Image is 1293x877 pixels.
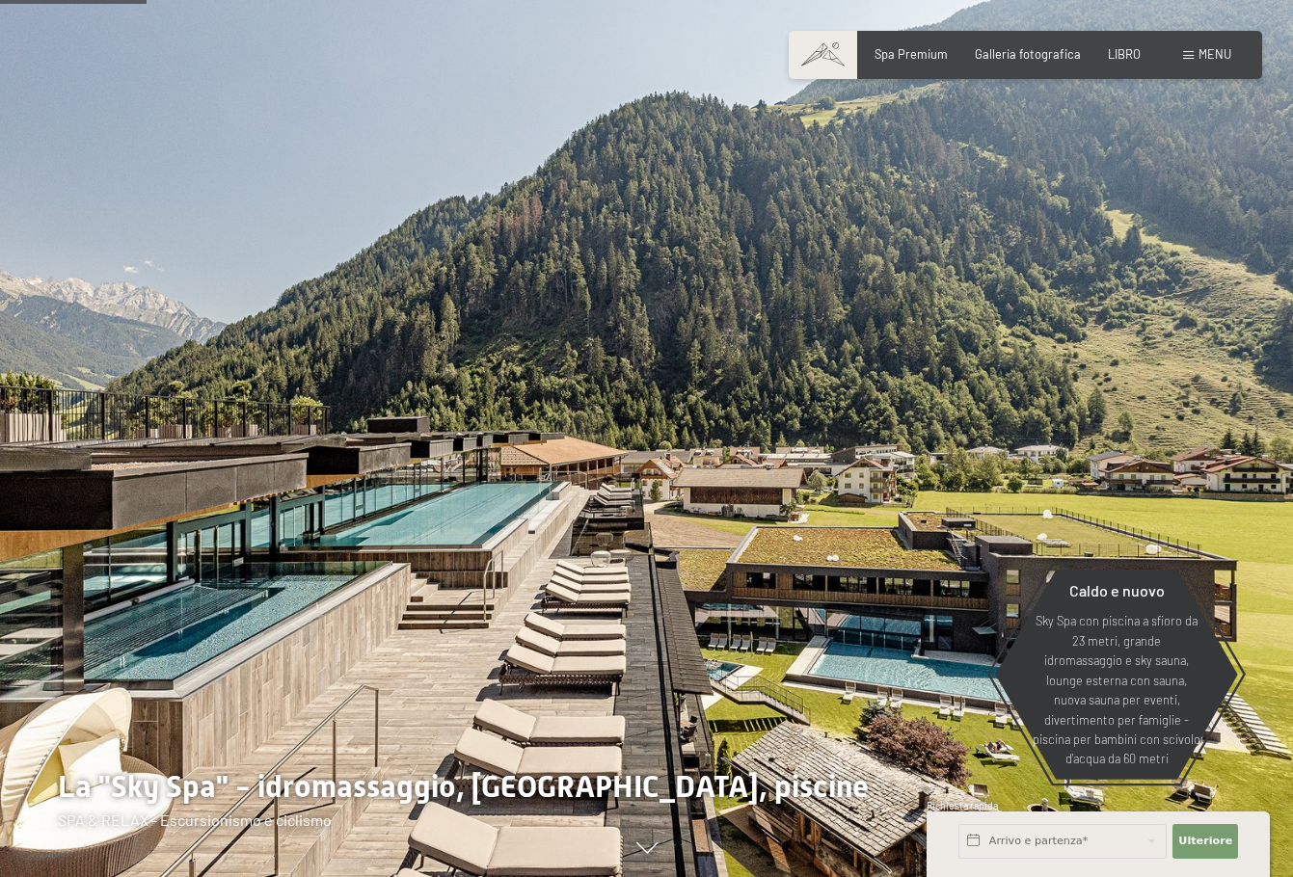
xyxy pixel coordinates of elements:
font: Caldo e nuovo [1069,581,1165,599]
font: Sky Spa con piscina a sfioro da 23 metri, grande idromassaggio e sky sauna, lounge esterna con sa... [1033,613,1200,766]
font: Ulteriore [1178,835,1232,847]
font: Richiesta rapida [927,800,998,811]
a: Galleria fotografica [975,46,1081,62]
font: menu [1199,46,1231,62]
a: Caldo e nuovo Sky Spa con piscina a sfioro da 23 metri, grande idromassaggio e sky sauna, lounge ... [994,569,1239,781]
a: Spa Premium [875,46,948,62]
button: Ulteriore [1172,824,1238,859]
a: LIBRO [1108,46,1141,62]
